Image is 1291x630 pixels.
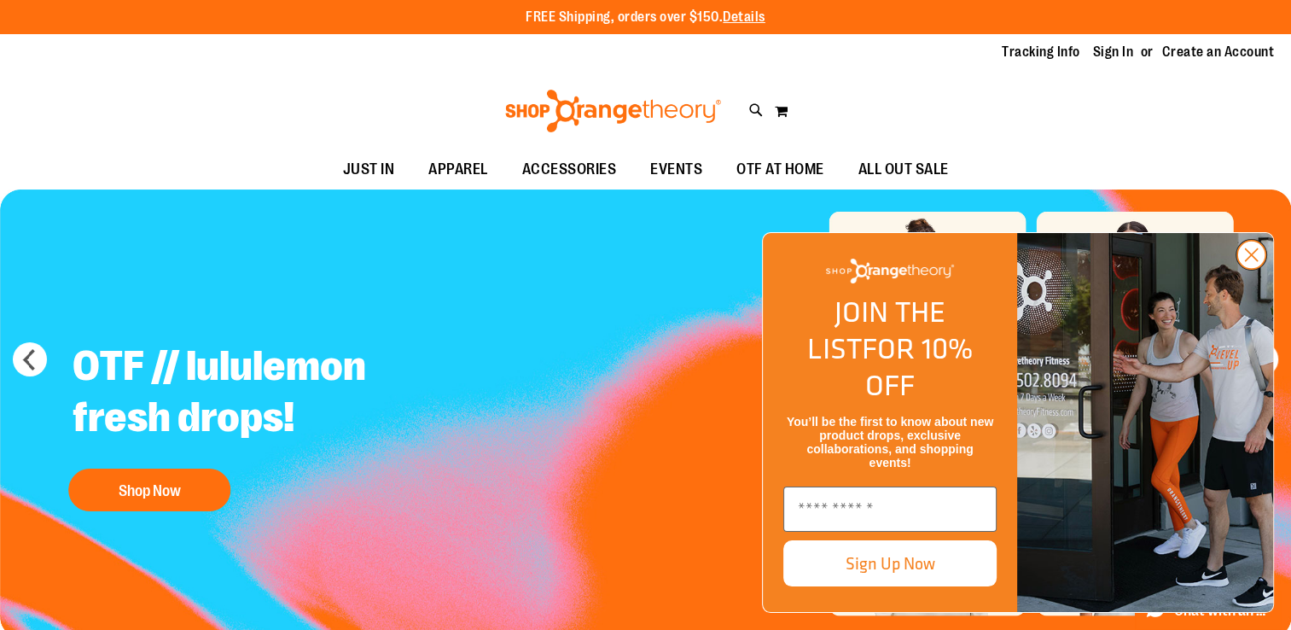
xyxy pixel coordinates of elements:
[503,90,724,132] img: Shop Orangetheory
[68,469,230,511] button: Shop Now
[343,150,395,189] span: JUST IN
[1236,239,1267,271] button: Close dialog
[1017,233,1273,612] img: Shop Orangtheory
[787,415,993,470] span: You’ll be the first to know about new product drops, exclusive collaborations, and shopping events!
[650,150,702,189] span: EVENTS
[526,8,765,27] p: FREE Shipping, orders over $150.
[1162,43,1275,61] a: Create an Account
[1093,43,1134,61] a: Sign In
[862,327,973,406] span: FOR 10% OFF
[522,150,617,189] span: ACCESSORIES
[736,150,824,189] span: OTF AT HOME
[60,328,484,460] h2: OTF // lululemon fresh drops!
[783,540,997,586] button: Sign Up Now
[1002,43,1080,61] a: Tracking Info
[13,342,47,376] button: prev
[745,215,1291,630] div: FLYOUT Form
[807,290,945,370] span: JOIN THE LIST
[826,259,954,283] img: Shop Orangetheory
[428,150,488,189] span: APPAREL
[858,150,949,189] span: ALL OUT SALE
[723,9,765,25] a: Details
[783,487,997,532] input: Enter email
